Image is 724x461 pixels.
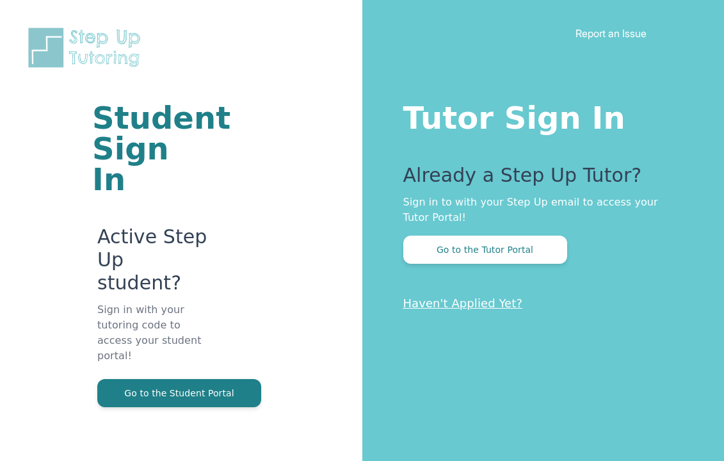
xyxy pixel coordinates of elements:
[97,225,209,302] p: Active Step Up student?
[92,102,209,195] h1: Student Sign In
[403,243,567,255] a: Go to the Tutor Portal
[403,164,673,195] p: Already a Step Up Tutor?
[97,302,209,379] p: Sign in with your tutoring code to access your student portal!
[26,26,149,70] img: Step Up Tutoring horizontal logo
[403,97,673,133] h1: Tutor Sign In
[97,387,261,399] a: Go to the Student Portal
[403,195,673,225] p: Sign in to with your Step Up email to access your Tutor Portal!
[403,236,567,264] button: Go to the Tutor Portal
[403,296,523,310] a: Haven't Applied Yet?
[97,379,261,407] button: Go to the Student Portal
[575,27,647,40] a: Report an Issue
